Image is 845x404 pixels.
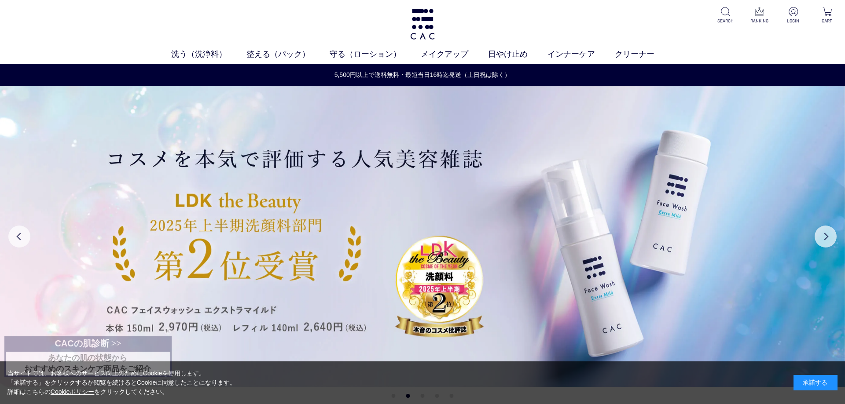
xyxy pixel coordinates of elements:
a: 守る（ローション） [330,48,421,60]
div: 承諾する [794,375,838,390]
a: SEARCH [715,7,736,24]
a: 日やけ止め [488,48,547,60]
a: インナーケア [547,48,615,60]
p: RANKING [749,18,770,24]
a: RANKING [749,7,770,24]
a: 洗う（洗浄料） [171,48,246,60]
a: 整える（パック） [246,48,330,60]
button: Previous [8,226,30,247]
p: CART [816,18,838,24]
a: クリーナー [615,48,674,60]
a: CART [816,7,838,24]
a: LOGIN [783,7,804,24]
p: LOGIN [783,18,804,24]
button: Next [815,226,837,247]
a: Cookieポリシー [51,388,95,395]
a: メイクアップ [421,48,488,60]
p: SEARCH [715,18,736,24]
img: logo [409,9,436,40]
div: 当サイトでは、お客様へのサービス向上のためにCookieを使用します。 「承諾する」をクリックするか閲覧を続けるとCookieに同意したことになります。 詳細はこちらの をクリックしてください。 [7,369,236,397]
a: 5,500円以上で送料無料・最短当日16時迄発送（土日祝は除く） [0,70,845,80]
